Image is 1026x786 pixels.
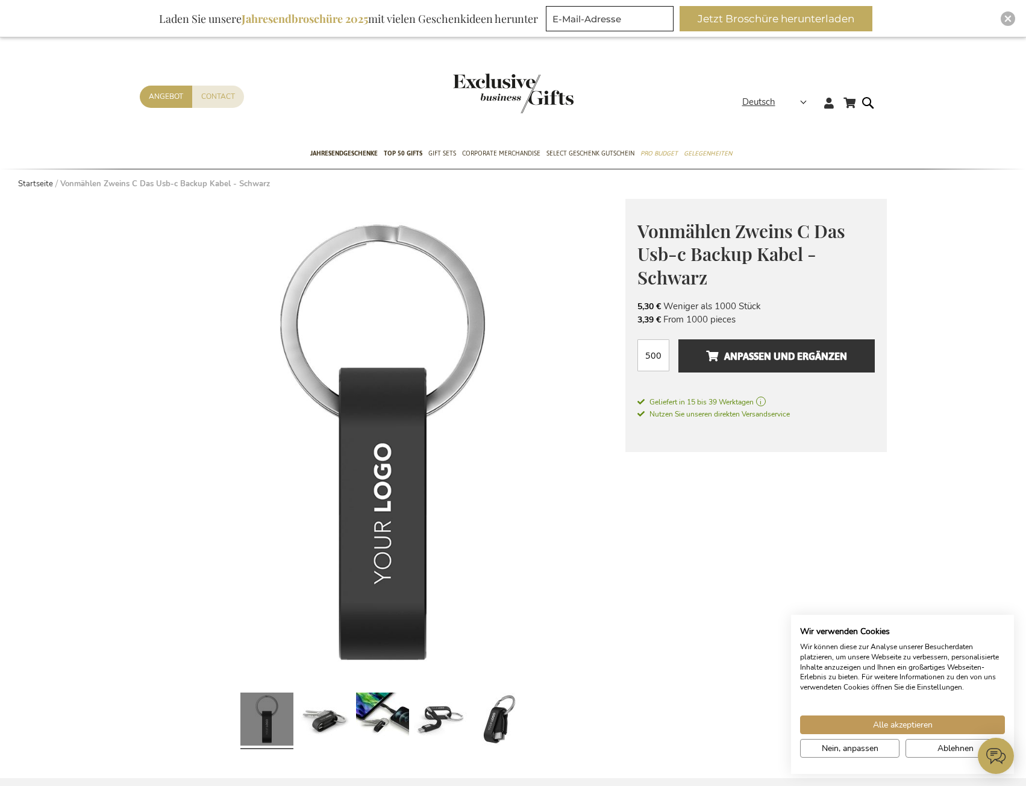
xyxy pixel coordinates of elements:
[800,715,1005,734] button: Akzeptieren Sie alle cookies
[800,626,1005,637] h2: Wir verwenden Cookies
[906,739,1005,758] button: Alle verweigern cookies
[637,219,845,289] span: Vonmählen Zweins C Das Usb-c Backup Kabel - Schwarz
[310,147,378,160] span: Jahresendgeschenke
[546,6,677,35] form: marketing offers and promotions
[637,397,875,407] a: Geliefert in 15 bis 39 Werktagen
[680,6,872,31] button: Jetzt Broschüre herunterladen
[298,688,351,754] a: Vonmählen Zweins C Das Usb-c Backup Kabel - Schwarz
[637,409,790,419] span: Nutzen Sie unseren direkten Versandservice
[428,147,456,160] span: Gift Sets
[154,6,543,31] div: Laden Sie unsere mit vielen Geschenkideen herunter
[240,688,293,754] a: Vonmählen Zweins C Das Usb-c Backup Kabel - Schwarz
[546,6,674,31] input: E-Mail-Adresse
[800,739,899,758] button: cookie Einstellungen anpassen
[637,313,875,326] li: From 1000 pieces
[637,407,790,420] a: Nutzen Sie unseren direkten Versandservice
[384,147,422,160] span: TOP 50 Gifts
[453,74,574,113] img: Exclusive Business gifts logo
[637,314,661,325] span: 3,39 €
[546,147,634,160] span: Select Geschenk Gutschein
[706,347,847,366] span: Anpassen und ergänzen
[678,339,874,373] button: Anpassen und ergänzen
[978,738,1014,774] iframe: belco-activator-frame
[873,718,933,731] span: Alle akzeptieren
[640,147,678,160] span: Pro Budget
[140,199,625,685] img: Vonmählen Zweins C Das Usb-c Backup Kabel - Schwarz
[637,301,661,312] span: 5,30 €
[637,339,669,371] input: Menge
[414,688,467,754] a: Vonmählen Zweins C Das Usb-c Backup Kabel - Schwarz
[140,86,192,108] a: Angebot
[822,742,878,755] span: Nein, anpassen
[60,178,270,189] strong: Vonmählen Zweins C Das Usb-c Backup Kabel - Schwarz
[192,86,244,108] a: Contact
[637,300,875,313] li: Weniger als 1000 Stück
[800,642,1005,693] p: Wir können diese zur Analyse unserer Besucherdaten platzieren, um unsere Webseite zu verbessern, ...
[453,74,513,113] a: store logo
[742,95,815,109] div: Deutsch
[18,178,53,189] a: Startseite
[1001,11,1015,26] div: Close
[684,147,732,160] span: Gelegenheiten
[356,688,409,754] a: Vonmählen Zweins C Das Usb-c Backup Kabel - Schwarz
[1004,15,1012,22] img: Close
[472,688,525,754] a: Vonmählen Zweins C Das Usb-c Backup Kabel - Schwarz
[462,147,540,160] span: Corporate Merchandise
[242,11,368,26] b: Jahresendbroschüre 2025
[742,95,775,109] span: Deutsch
[937,742,974,755] span: Ablehnen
